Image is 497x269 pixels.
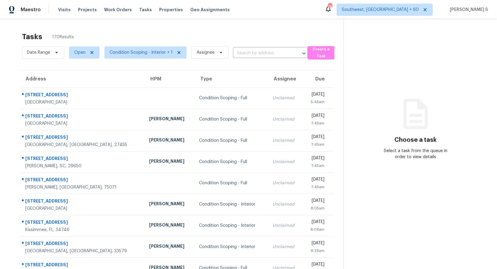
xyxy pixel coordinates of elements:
div: 8:05am [307,205,324,211]
div: [STREET_ADDRESS] [25,198,139,206]
div: [STREET_ADDRESS] [25,177,139,184]
div: [STREET_ADDRESS] [25,134,139,142]
div: [GEOGRAPHIC_DATA] [25,206,139,212]
div: Unclaimed [272,201,298,207]
span: Condition Scoping - Interior + 1 [110,49,173,56]
div: [DATE] [307,155,324,163]
div: [PERSON_NAME] [149,243,189,251]
div: 7:45am [307,120,324,126]
h2: Tasks [22,34,42,40]
th: Due [303,70,334,87]
span: Visits [58,7,71,13]
div: [GEOGRAPHIC_DATA], [GEOGRAPHIC_DATA], 33579 [25,248,139,254]
div: [STREET_ADDRESS] [25,113,139,121]
div: Unclaimed [272,95,298,101]
h3: Choose a task [394,137,437,143]
div: [DATE] [307,198,324,205]
div: 5:46am [307,99,324,105]
div: Condition Scoping - Full [199,159,263,165]
div: [DATE] [307,219,324,226]
div: Unclaimed [272,116,298,122]
th: Address [19,70,144,87]
div: Unclaimed [272,180,298,186]
span: [PERSON_NAME] S [447,7,488,13]
div: Condition Scoping - Full [199,116,263,122]
div: Condition Scoping - Full [199,95,263,101]
div: 7:45am [307,184,324,190]
div: [STREET_ADDRESS] [25,92,139,99]
div: [DATE] [307,91,324,99]
div: [GEOGRAPHIC_DATA] [25,99,139,105]
span: Create a Task [311,46,331,60]
div: [PERSON_NAME] [149,137,189,145]
div: 7:45am [307,141,324,148]
div: Unclaimed [272,159,298,165]
div: [DATE] [307,240,324,248]
div: Condition Scoping - Interior [199,223,263,229]
div: 7:45am [307,163,324,169]
div: Condition Scoping - Interior [199,201,263,207]
div: [PERSON_NAME] [149,116,189,123]
div: [DATE] [307,113,324,120]
div: [PERSON_NAME] [149,201,189,208]
span: Geo Assignments [190,7,230,13]
div: Condition Scoping - Interior [199,244,263,250]
div: [DATE] [307,176,324,184]
div: [PERSON_NAME], [GEOGRAPHIC_DATA], 75071 [25,184,139,190]
span: Projects [78,7,97,13]
div: [PERSON_NAME], SC, 29650 [25,163,139,169]
span: Southwest, [GEOGRAPHIC_DATA] + 60 [342,7,419,13]
div: Condition Scoping - Full [199,138,263,144]
div: [GEOGRAPHIC_DATA] [25,121,139,127]
div: [PERSON_NAME] [149,158,189,166]
div: Select a task from the queue in order to view details [380,148,451,160]
span: Maestro [21,7,41,13]
div: [DATE] [307,261,324,269]
span: Work Orders [104,7,132,13]
div: 782 [328,4,332,10]
th: Assignee [268,70,303,87]
input: Search by address [233,49,291,58]
div: Kissimmee, FL, 34746 [25,227,139,233]
div: Unclaimed [272,244,298,250]
th: HPM [144,70,194,87]
button: Open [300,49,308,58]
span: Tasks [139,8,152,12]
span: Date Range [27,49,50,56]
div: Unclaimed [272,138,298,144]
div: Condition Scoping - Full [199,180,263,186]
button: Create a Task [308,46,334,60]
th: Type [194,70,268,87]
div: 8:08am [307,226,324,233]
span: Properties [159,7,183,13]
span: Assignee [197,49,215,56]
div: [STREET_ADDRESS] [25,219,139,227]
div: [GEOGRAPHIC_DATA], [GEOGRAPHIC_DATA], 27455 [25,142,139,148]
span: 170 Results [52,34,74,40]
div: [STREET_ADDRESS] [25,155,139,163]
div: Unclaimed [272,223,298,229]
div: [STREET_ADDRESS] [25,240,139,248]
div: 8:28am [307,248,324,254]
div: [DATE] [307,134,324,141]
span: Open [74,49,86,56]
div: [PERSON_NAME] [149,222,189,230]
